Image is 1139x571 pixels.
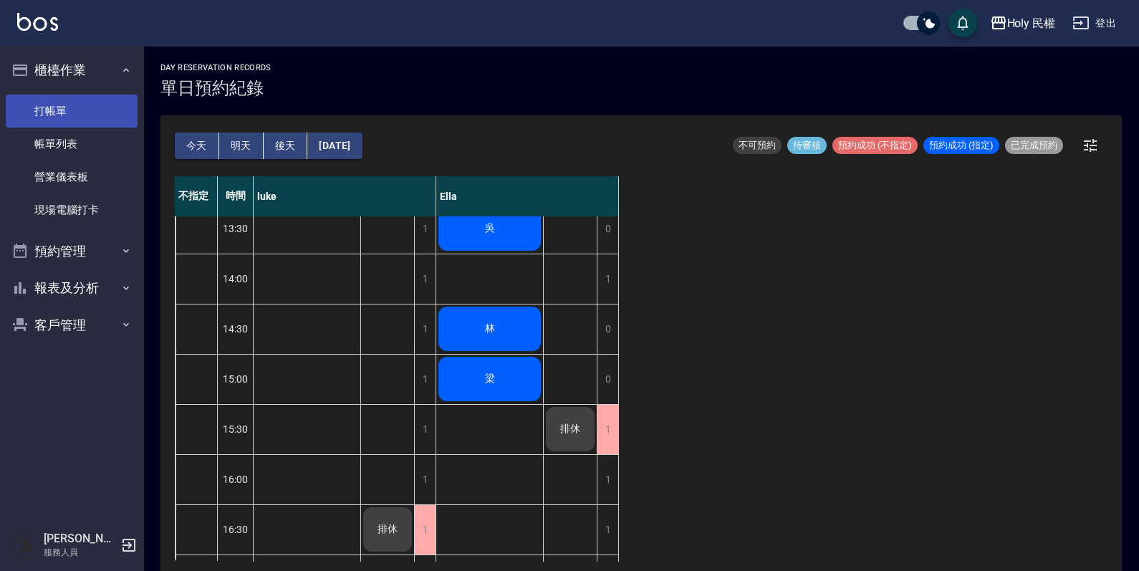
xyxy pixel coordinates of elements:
[264,133,308,159] button: 後天
[160,78,271,98] h3: 單日預約紀錄
[1005,139,1063,152] span: 已完成預約
[175,133,219,159] button: 今天
[597,254,618,304] div: 1
[219,133,264,159] button: 明天
[218,454,254,504] div: 16:00
[6,128,138,160] a: 帳單列表
[1007,14,1056,32] div: Holy 民權
[6,193,138,226] a: 現場電腦打卡
[218,254,254,304] div: 14:00
[832,139,918,152] span: 預約成功 (不指定)
[6,52,138,89] button: 櫃檯作業
[597,204,618,254] div: 0
[218,354,254,404] div: 15:00
[597,304,618,354] div: 0
[414,505,436,555] div: 1
[597,405,618,454] div: 1
[254,176,436,216] div: luke
[597,455,618,504] div: 1
[6,95,138,128] a: 打帳單
[44,546,117,559] p: 服務人員
[414,204,436,254] div: 1
[923,139,999,152] span: 預約成功 (指定)
[160,63,271,72] h2: day Reservation records
[6,269,138,307] button: 報表及分析
[6,233,138,270] button: 預約管理
[218,404,254,454] div: 15:30
[218,203,254,254] div: 13:30
[482,373,498,385] span: 梁
[218,304,254,354] div: 14:30
[597,355,618,404] div: 0
[414,405,436,454] div: 1
[6,160,138,193] a: 營業儀表板
[984,9,1062,38] button: Holy 民權
[44,532,117,546] h5: [PERSON_NAME]
[375,523,400,536] span: 排休
[1067,10,1122,37] button: 登出
[597,505,618,555] div: 1
[557,423,583,436] span: 排休
[482,222,498,235] span: 吳
[11,531,40,560] img: Person
[414,254,436,304] div: 1
[6,307,138,344] button: 客戶管理
[414,304,436,354] div: 1
[414,355,436,404] div: 1
[218,504,254,555] div: 16:30
[414,455,436,504] div: 1
[787,139,827,152] span: 待審核
[17,13,58,31] img: Logo
[733,139,782,152] span: 不可預約
[482,322,498,335] span: 林
[218,176,254,216] div: 時間
[948,9,977,37] button: save
[436,176,619,216] div: Ella
[175,176,218,216] div: 不指定
[307,133,362,159] button: [DATE]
